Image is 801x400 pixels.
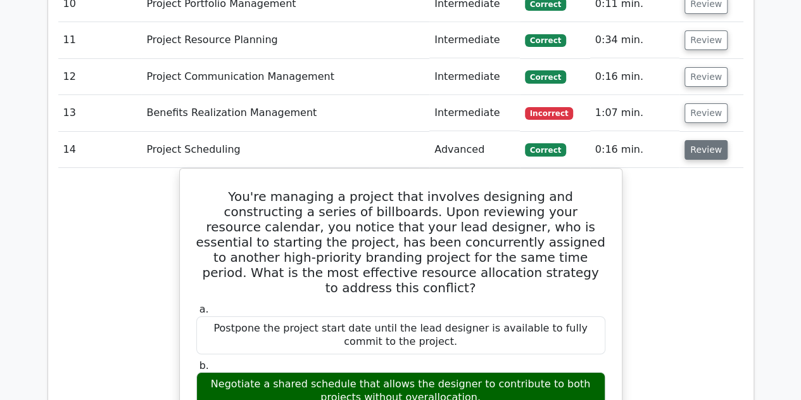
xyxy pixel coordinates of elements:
td: 12 [58,59,142,95]
button: Review [684,140,728,160]
td: 13 [58,95,142,131]
td: 1:07 min. [590,95,680,131]
span: Correct [525,34,566,47]
td: Advanced [429,132,520,168]
td: Project Resource Planning [141,22,429,58]
div: Postpone the project start date until the lead designer is available to fully commit to the project. [196,316,605,354]
td: Project Communication Management [141,59,429,95]
td: Benefits Realization Management [141,95,429,131]
td: Project Scheduling [141,132,429,168]
td: 0:16 min. [590,132,680,168]
span: Incorrect [525,107,574,120]
span: Correct [525,143,566,156]
h5: You're managing a project that involves designing and constructing a series of billboards. Upon r... [195,189,607,295]
td: Intermediate [429,95,520,131]
button: Review [684,30,728,50]
td: 14 [58,132,142,168]
span: a. [199,303,209,315]
td: Intermediate [429,22,520,58]
td: 11 [58,22,142,58]
td: Intermediate [429,59,520,95]
span: b. [199,359,209,371]
td: 0:34 min. [590,22,680,58]
td: 0:16 min. [590,59,680,95]
span: Correct [525,70,566,83]
button: Review [684,103,728,123]
button: Review [684,67,728,87]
